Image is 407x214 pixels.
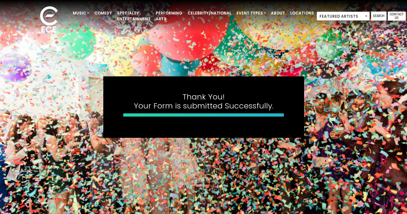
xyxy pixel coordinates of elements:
[115,8,153,24] a: Specialty Entertainment
[371,12,386,21] a: Search
[153,8,185,24] a: Performing Arts
[123,92,284,111] h4: Thank You! Your Form is submitted Successfully.
[388,12,406,21] a: Contact Us
[317,12,370,21] span: Featured Artists
[92,8,115,19] a: Comedy
[70,8,92,19] a: Music
[317,12,369,21] span: Featured Artists
[268,8,288,19] a: About
[234,8,268,19] a: Event Types
[288,8,317,19] a: Locations
[33,5,65,36] img: ece_new_logo_whitev2-1.png
[185,8,234,19] a: Celebrity/National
